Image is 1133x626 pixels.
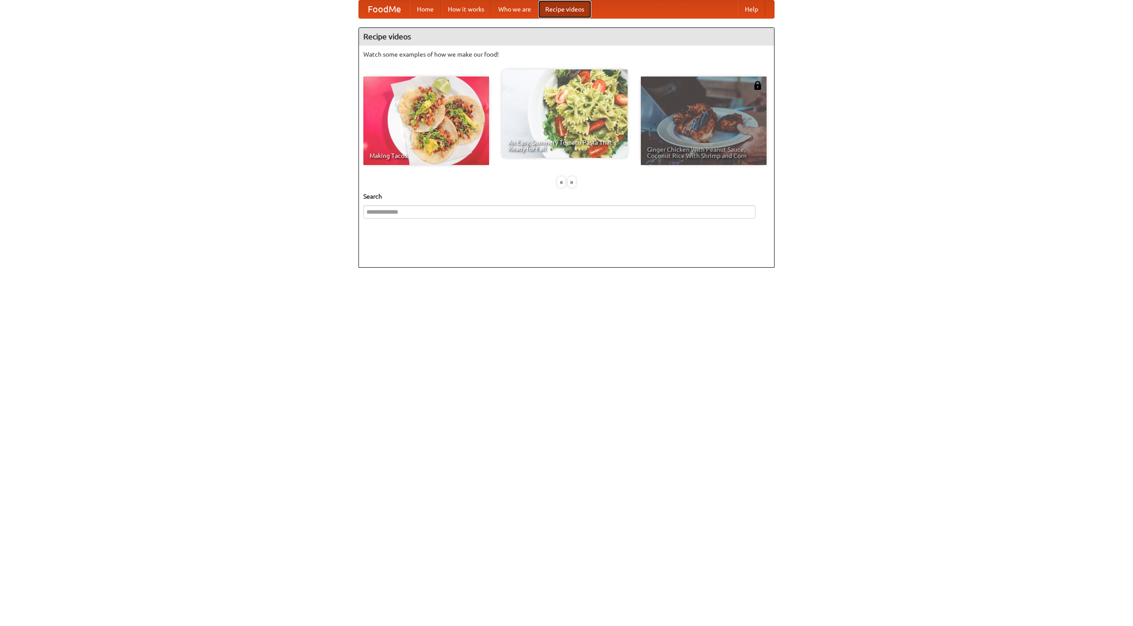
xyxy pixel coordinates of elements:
div: » [568,177,576,188]
h5: Search [363,192,770,201]
p: Watch some examples of how we make our food! [363,50,770,59]
h4: Recipe videos [359,28,774,46]
a: Recipe videos [538,0,591,18]
img: 483408.png [753,81,762,90]
span: Making Tacos [370,153,483,159]
a: Who we are [491,0,538,18]
a: Help [738,0,765,18]
a: FoodMe [359,0,410,18]
a: How it works [441,0,491,18]
div: « [557,177,565,188]
span: An Easy, Summery Tomato Pasta That's Ready for Fall [508,139,621,152]
a: Making Tacos [363,77,489,165]
a: An Easy, Summery Tomato Pasta That's Ready for Fall [502,69,628,158]
a: Home [410,0,441,18]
